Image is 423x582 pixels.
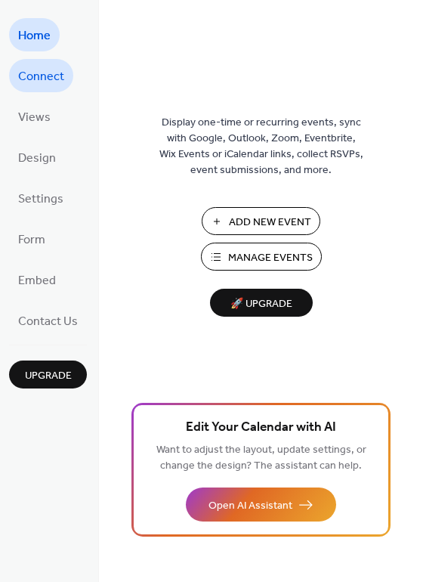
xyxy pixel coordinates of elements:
[9,18,60,51] a: Home
[159,115,363,178] span: Display one-time or recurring events, sync with Google, Outlook, Zoom, Eventbrite, Wix Events or ...
[18,106,51,130] span: Views
[9,141,65,174] a: Design
[186,488,336,522] button: Open AI Assistant
[18,24,51,48] span: Home
[9,100,60,133] a: Views
[219,294,304,314] span: 🚀 Upgrade
[18,269,56,293] span: Embed
[9,304,87,337] a: Contact Us
[18,228,45,252] span: Form
[9,59,73,92] a: Connect
[210,289,313,317] button: 🚀 Upgrade
[25,368,72,384] span: Upgrade
[202,207,320,235] button: Add New Event
[18,310,78,334] span: Contact Us
[9,263,65,296] a: Embed
[9,181,73,215] a: Settings
[228,250,313,266] span: Manage Events
[18,147,56,171] span: Design
[208,498,292,514] span: Open AI Assistant
[9,361,87,389] button: Upgrade
[18,65,64,89] span: Connect
[156,440,366,476] span: Want to adjust the layout, update settings, or change the design? The assistant can help.
[201,243,322,271] button: Manage Events
[9,222,54,255] a: Form
[186,417,336,438] span: Edit Your Calendar with AI
[229,215,311,231] span: Add New Event
[18,187,63,212] span: Settings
